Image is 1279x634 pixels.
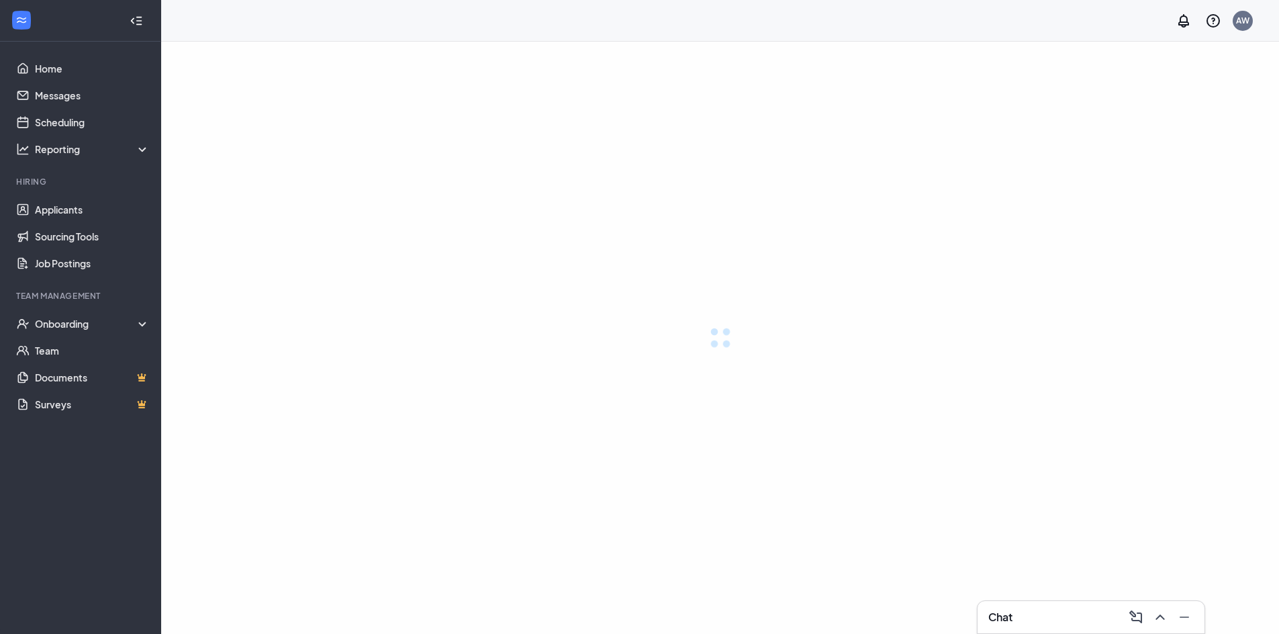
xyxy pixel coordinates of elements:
[35,364,150,391] a: DocumentsCrown
[988,610,1012,625] h3: Chat
[35,55,150,82] a: Home
[1176,609,1192,625] svg: Minimize
[1176,13,1192,29] svg: Notifications
[16,176,147,187] div: Hiring
[35,223,150,250] a: Sourcing Tools
[1148,606,1170,628] button: ChevronUp
[1205,13,1221,29] svg: QuestionInfo
[1152,609,1168,625] svg: ChevronUp
[16,290,147,302] div: Team Management
[35,142,150,156] div: Reporting
[1124,606,1145,628] button: ComposeMessage
[35,317,150,330] div: Onboarding
[1128,609,1144,625] svg: ComposeMessage
[35,391,150,418] a: SurveysCrown
[1172,606,1194,628] button: Minimize
[16,142,30,156] svg: Analysis
[130,14,143,28] svg: Collapse
[35,196,150,223] a: Applicants
[1236,15,1249,26] div: AW
[35,337,150,364] a: Team
[15,13,28,27] svg: WorkstreamLogo
[16,317,30,330] svg: UserCheck
[35,109,150,136] a: Scheduling
[35,250,150,277] a: Job Postings
[35,82,150,109] a: Messages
